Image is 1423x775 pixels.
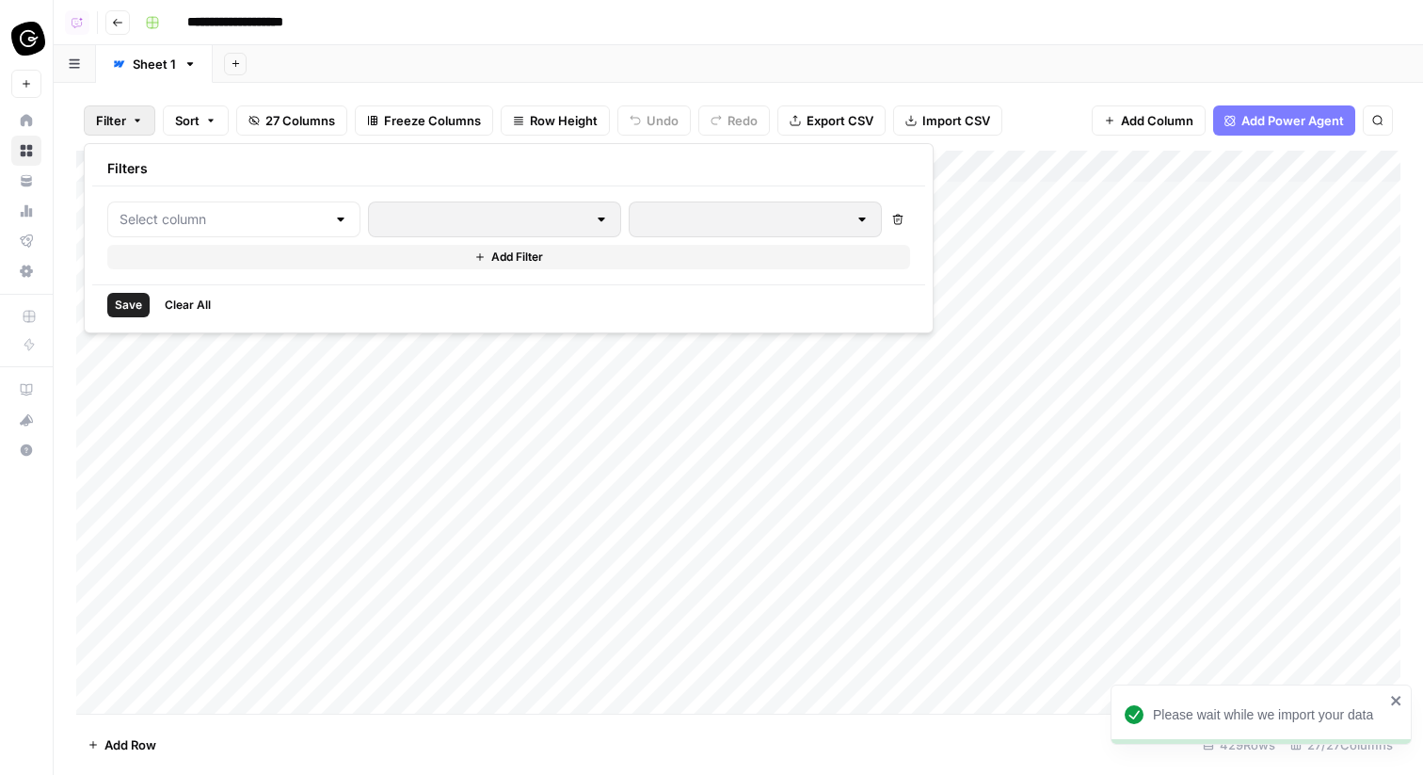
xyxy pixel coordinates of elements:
span: Undo [647,111,679,130]
span: Freeze Columns [384,111,481,130]
button: Import CSV [893,105,1002,136]
div: 429 Rows [1195,730,1283,760]
a: Flightpath [11,226,41,256]
button: 27 Columns [236,105,347,136]
button: Add Column [1092,105,1206,136]
a: Settings [11,256,41,286]
span: Import CSV [922,111,990,130]
div: Sheet 1 [133,55,176,73]
span: Row Height [530,111,598,130]
a: Your Data [11,166,41,196]
img: Guru Logo [11,22,45,56]
span: Filter [96,111,126,130]
span: Add Row [104,735,156,754]
div: Filter [84,143,934,333]
a: AirOps Academy [11,375,41,405]
button: Row Height [501,105,610,136]
button: Add Power Agent [1213,105,1355,136]
button: Export CSV [777,105,886,136]
button: close [1390,693,1403,708]
button: Add Row [76,730,168,760]
div: 27/27 Columns [1283,730,1400,760]
button: Add Filter [107,245,910,269]
span: Redo [727,111,758,130]
button: Clear All [157,293,218,317]
input: Select column [120,210,326,229]
span: Add Power Agent [1241,111,1344,130]
div: Please wait while we import your data [1153,705,1384,724]
button: Redo [698,105,770,136]
a: Browse [11,136,41,166]
button: Freeze Columns [355,105,493,136]
button: Save [107,293,150,317]
a: Sheet 1 [96,45,213,83]
a: Usage [11,196,41,226]
span: Add Column [1121,111,1193,130]
div: What's new? [12,406,40,434]
div: Filters [92,152,925,186]
button: Help + Support [11,435,41,465]
span: 27 Columns [265,111,335,130]
span: Clear All [165,297,211,314]
a: Home [11,105,41,136]
span: Add Filter [491,249,543,266]
button: What's new? [11,405,41,435]
span: Sort [175,111,200,130]
span: Export CSV [807,111,873,130]
button: Workspace: Guru [11,15,41,62]
button: Sort [163,105,229,136]
button: Undo [617,105,691,136]
button: Filter [84,105,155,136]
span: Save [115,297,142,314]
